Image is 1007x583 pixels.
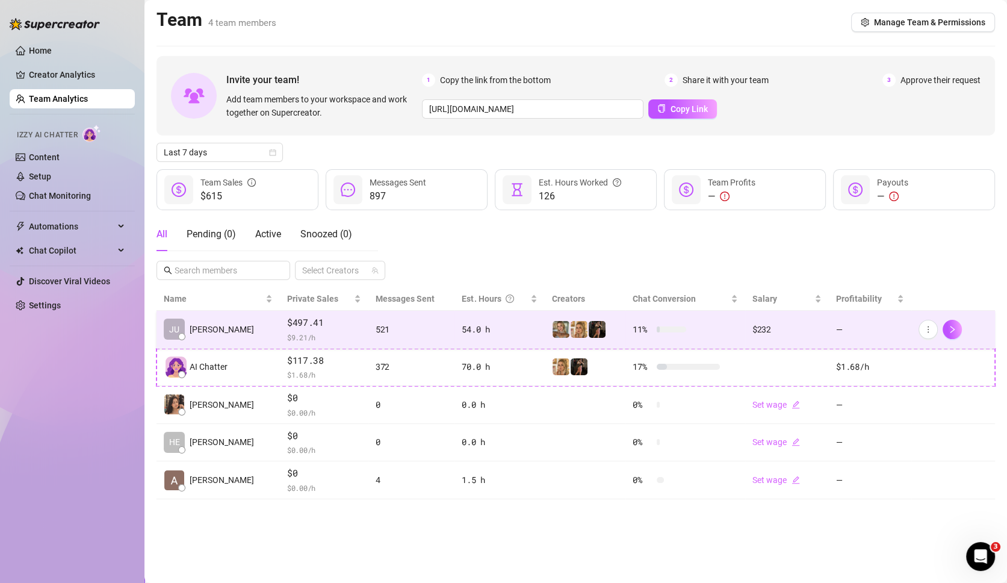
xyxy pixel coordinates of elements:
[589,321,606,338] img: missfit
[190,473,254,487] span: [PERSON_NAME]
[877,178,908,187] span: Payouts
[376,323,448,336] div: 521
[440,73,551,87] span: Copy the link from the bottom
[29,152,60,162] a: Content
[29,94,88,104] a: Team Analytics
[510,182,524,197] span: hourglass
[752,437,800,447] a: Set wageedit
[829,424,911,462] td: —
[545,287,625,311] th: Creators
[836,360,904,373] div: $1.68 /h
[889,192,899,201] span: exclamation-circle
[752,294,777,304] span: Salary
[462,435,537,449] div: 0.0 h
[287,294,338,304] span: Private Sales
[848,182,863,197] span: dollar-circle
[255,228,281,240] span: Active
[29,191,91,201] a: Chat Monitoring
[200,176,256,189] div: Team Sales
[17,129,78,141] span: Izzy AI Chatter
[861,18,869,26] span: setting
[10,18,100,30] img: logo-BBDzfeDw.svg
[164,470,184,490] img: AVI KATZ
[752,323,822,336] div: $232
[851,13,995,32] button: Manage Team & Permissions
[671,104,708,114] span: Copy Link
[287,466,361,481] span: $0
[836,294,882,304] span: Profitability
[208,17,276,28] span: 4 team members
[462,292,527,305] div: Est. Hours
[200,189,256,204] span: $615
[683,73,769,87] span: Share it with your team
[172,182,186,197] span: dollar-circle
[752,400,800,410] a: Set wageedit
[287,429,361,443] span: $0
[648,99,717,119] button: Copy Link
[829,386,911,424] td: —
[16,246,23,255] img: Chat Copilot
[156,287,280,311] th: Name
[792,476,800,484] span: edit
[370,178,426,187] span: Messages Sent
[175,264,273,277] input: Search members
[226,72,422,87] span: Invite your team!
[370,189,426,204] span: 897
[613,176,621,189] span: question-circle
[571,321,587,338] img: VixenFoxy
[966,542,995,571] iframe: Intercom live chat
[29,172,51,181] a: Setup
[900,73,981,87] span: Approve their request
[924,325,932,334] span: more
[29,46,52,55] a: Home
[166,357,187,378] img: izzy-ai-chatter-avatar-DDCN_rTZ.svg
[190,435,254,449] span: [PERSON_NAME]
[164,143,276,161] span: Last 7 days
[882,73,896,87] span: 3
[462,360,537,373] div: 70.0 h
[991,542,1000,552] span: 3
[287,369,361,381] span: $ 1.68 /h
[287,316,361,330] span: $497.41
[633,473,652,487] span: 0 %
[948,325,956,334] span: right
[287,482,361,494] span: $ 0.00 /h
[29,65,125,84] a: Creator Analytics
[190,323,254,336] span: [PERSON_NAME]
[708,189,755,204] div: —
[829,311,911,349] td: —
[462,398,537,411] div: 0.0 h
[422,73,435,87] span: 1
[376,294,435,304] span: Messages Sent
[287,354,361,368] span: $117.38
[226,93,417,119] span: Add team members to your workspace and work together on Supercreator.
[462,323,537,336] div: 54.0 h
[874,17,985,27] span: Manage Team & Permissions
[287,391,361,405] span: $0
[82,125,101,142] img: AI Chatter
[16,222,25,231] span: thunderbolt
[877,189,908,204] div: —
[679,182,693,197] span: dollar-circle
[539,189,621,204] span: 126
[665,73,678,87] span: 2
[156,8,276,31] h2: Team
[792,438,800,446] span: edit
[752,475,800,485] a: Set wageedit
[29,301,61,310] a: Settings
[633,398,652,411] span: 0 %
[371,267,379,274] span: team
[29,276,110,286] a: Discover Viral Videos
[287,331,361,343] span: $ 9.21 /h
[29,241,114,260] span: Chat Copilot
[164,292,263,305] span: Name
[341,182,355,197] span: message
[708,178,755,187] span: Team Profits
[156,227,167,242] div: All
[187,227,236,242] div: Pending ( 0 )
[269,149,276,156] span: calendar
[190,360,228,373] span: AI Chatter
[287,407,361,419] span: $ 0.00 /h
[506,292,514,305] span: question-circle
[633,323,652,336] span: 11 %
